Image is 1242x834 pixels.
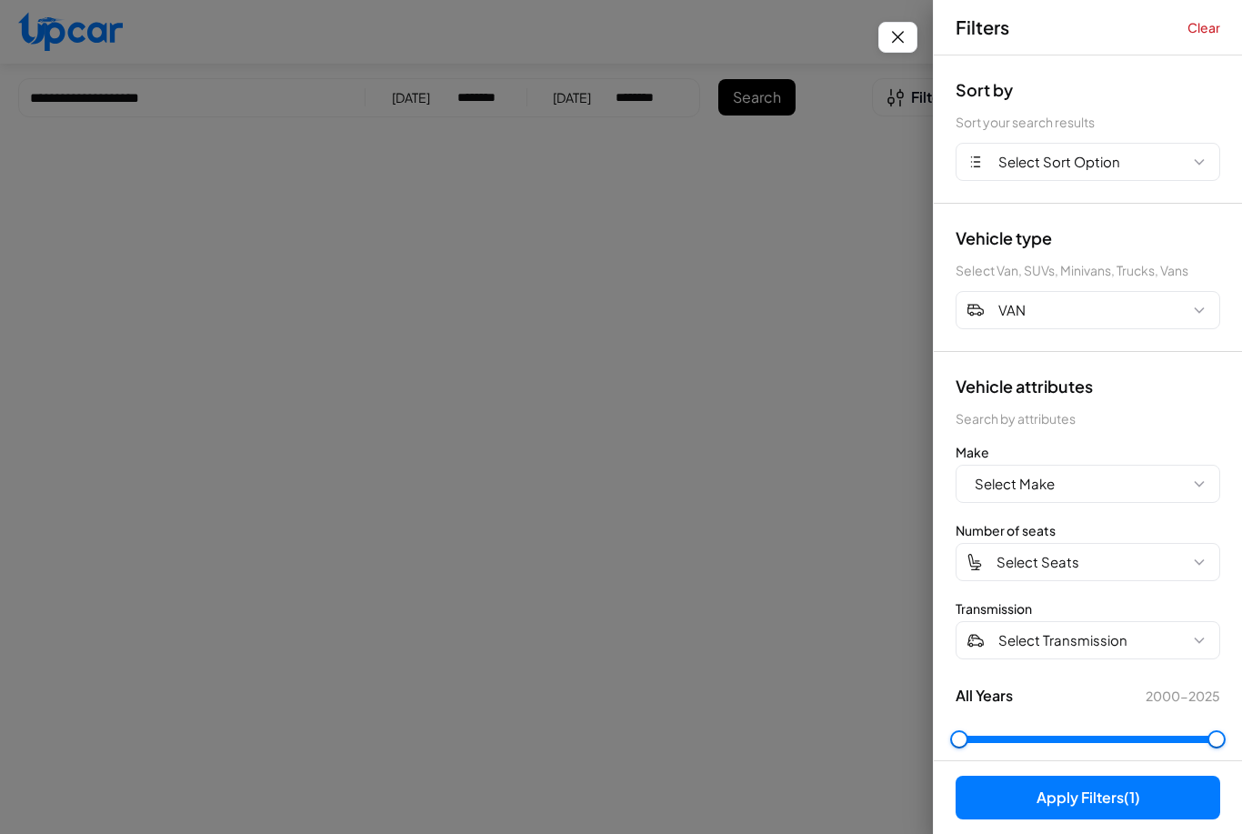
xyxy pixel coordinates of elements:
[956,521,1220,539] div: Number of seats
[975,474,1055,495] span: Select Make
[956,291,1220,329] button: VAN
[956,599,1220,618] div: Transmission
[998,300,1026,321] span: VAN
[1146,687,1220,705] span: 2000 - 2025
[956,543,1220,581] button: Select Seats
[1187,18,1220,36] button: Clear
[956,409,1220,428] div: Search by attributes
[956,685,1013,707] span: All Years
[997,552,1079,573] span: Select Seats
[956,443,1220,461] div: Make
[956,143,1220,181] button: Select Sort Option
[956,226,1220,250] div: Vehicle type
[956,621,1220,659] button: Select Transmission
[956,113,1220,132] div: Sort your search results
[956,261,1220,280] div: Select Van, SUVs, Minivans, Trucks, Vans
[956,15,1009,40] span: Filters
[956,77,1220,102] div: Sort by
[956,465,1220,503] button: Select Make
[998,630,1127,651] span: Select Transmission
[998,152,1120,173] span: Select Sort Option
[878,22,917,53] button: Close filters
[956,374,1220,398] div: Vehicle attributes
[956,776,1220,819] button: Apply Filters(1)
